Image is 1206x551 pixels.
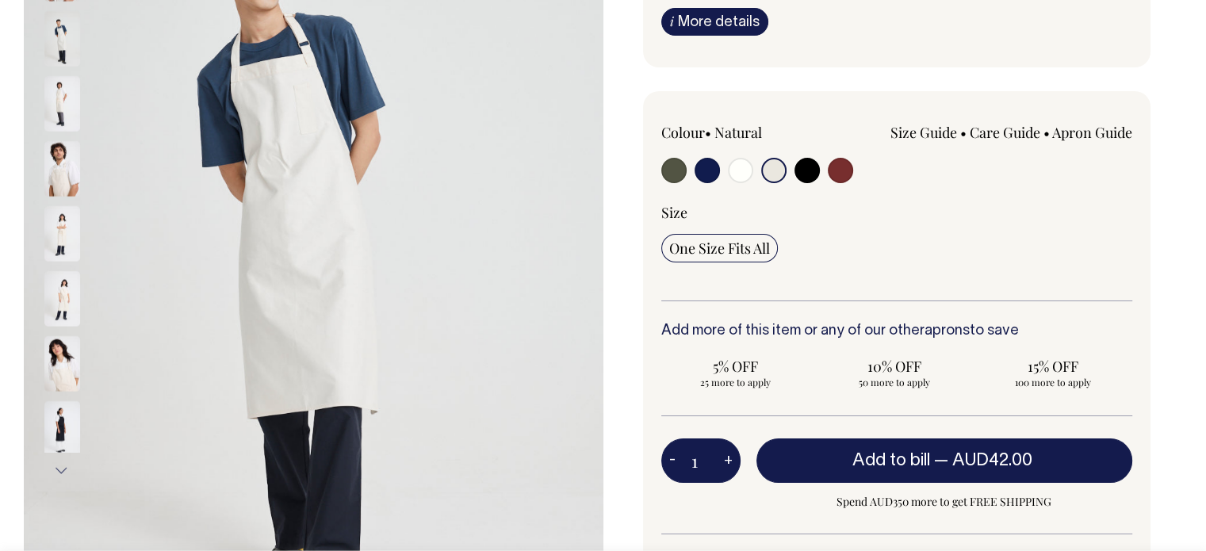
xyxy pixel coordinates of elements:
[890,123,957,142] a: Size Guide
[970,123,1040,142] a: Care Guide
[661,323,1133,339] h6: Add more of this item or any of our other to save
[44,401,80,457] img: black
[670,13,674,29] span: i
[44,336,80,392] img: natural
[828,357,961,376] span: 10% OFF
[820,352,969,393] input: 10% OFF 50 more to apply
[661,203,1133,222] div: Size
[852,453,930,469] span: Add to bill
[669,376,802,388] span: 25 more to apply
[44,76,80,132] img: natural
[986,376,1120,388] span: 100 more to apply
[44,206,80,262] img: natural
[661,352,810,393] input: 5% OFF 25 more to apply
[661,8,768,36] a: iMore details
[978,352,1128,393] input: 15% OFF 100 more to apply
[44,141,80,197] img: natural
[705,123,711,142] span: •
[1052,123,1132,142] a: Apron Guide
[925,324,970,338] a: aprons
[1043,123,1050,142] span: •
[669,239,770,258] span: One Size Fits All
[661,445,683,476] button: -
[716,445,741,476] button: +
[714,123,762,142] label: Natural
[960,123,967,142] span: •
[669,357,802,376] span: 5% OFF
[661,123,850,142] div: Colour
[986,357,1120,376] span: 15% OFF
[934,453,1036,469] span: —
[756,438,1133,483] button: Add to bill —AUD42.00
[756,492,1133,511] span: Spend AUD350 more to get FREE SHIPPING
[828,376,961,388] span: 50 more to apply
[44,11,80,67] img: natural
[952,453,1032,469] span: AUD42.00
[50,453,74,488] button: Next
[661,234,778,262] input: One Size Fits All
[44,271,80,327] img: natural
